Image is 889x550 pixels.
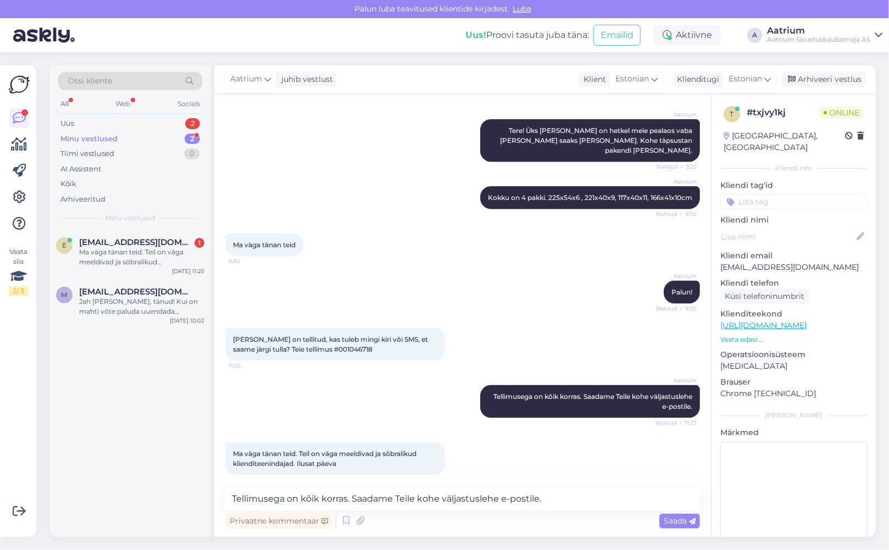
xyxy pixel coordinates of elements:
span: m [62,291,68,299]
p: Kliendi email [720,250,867,262]
p: Märkmed [720,427,867,438]
div: Aatrium [767,26,870,35]
div: juhib vestlust [277,74,333,85]
p: [MEDICAL_DATA] [720,360,867,372]
span: Otsi kliente [68,75,112,87]
img: Askly Logo [9,74,30,95]
span: Tellimusega on kõik korras. Saadame Teile kohe väljastuslehe e-postile. [493,392,694,410]
div: Aktiivne [654,25,721,45]
span: Ma väga tänan teid [233,241,296,249]
p: Kliendi tag'id [720,180,867,191]
span: t [730,110,734,118]
b: Uus! [465,30,486,40]
span: 11:25 [229,362,270,370]
div: Arhiveeri vestlus [781,72,866,87]
div: 2 [185,118,200,129]
div: A [747,27,763,43]
span: Estonian [615,73,649,85]
div: Minu vestlused [60,134,118,145]
div: Ma väga tänan teid. Teil on väga meeldivad ja sõbralikud klienditeenindajad. Ilusat päeva [79,247,204,267]
p: Kliendi telefon [720,277,867,289]
div: [DATE] 10:02 [170,316,204,325]
div: 2 [185,134,200,145]
div: Klienditugi [673,74,719,85]
span: Aatrium [230,73,262,85]
span: 9:30 [229,257,270,265]
div: All [58,97,71,111]
div: Klient [579,74,606,85]
a: [URL][DOMAIN_NAME] [720,320,807,330]
p: Klienditeekond [720,308,867,320]
button: Emailid [593,25,641,46]
span: merje.jaakre@gmail.com [79,287,193,297]
div: Proovi tasuta juba täna: [465,29,589,42]
span: Estonian [729,73,762,85]
div: 2 / 3 [9,286,29,296]
div: AI Assistent [60,164,101,175]
div: Jah [PERSON_NAME], tänud! Kui on mahti võte paluda uuendada tellimuse [PERSON_NAME] kuvatavat inf... [79,297,204,316]
span: Ma väga tänan teid. Teil on väga meeldivad ja sõbralikud klienditeenindajad. Ilusat päeva [233,449,418,468]
p: [EMAIL_ADDRESS][DOMAIN_NAME] [720,262,867,273]
div: Vaata siia [9,247,29,296]
span: Aatrium [655,177,697,186]
p: Brauser [720,376,867,388]
div: Arhiveeritud [60,194,105,205]
span: Minu vestlused [105,213,155,223]
div: Socials [175,97,202,111]
p: Vaata edasi ... [720,335,867,345]
span: Aatrium [655,272,697,280]
div: Uus [60,118,74,129]
span: Palun! [671,288,692,296]
a: AatriumAatrium Sisustuskaubamaja AS [767,26,882,44]
span: 11:28 [229,476,270,484]
div: Aatrium Sisustuskaubamaja AS [767,35,870,44]
div: 1 [195,238,204,248]
div: Küsi telefoninumbrit [720,289,809,304]
div: Privaatne kommentaar [225,514,332,529]
span: Aatrium [655,376,697,385]
div: Kõik [60,179,76,190]
div: Tiimi vestlused [60,148,114,159]
div: [DATE] 11:25 [172,267,204,275]
div: Kliendi info [720,163,867,173]
div: # txjvy1kj [747,106,819,119]
span: Nähtud ✓ 9:30 [655,210,697,218]
span: eestikeel0@gmail.com [79,237,193,247]
p: Chrome [TECHNICAL_ID] [720,388,867,399]
div: [PERSON_NAME] [720,410,867,420]
span: Online [819,107,864,119]
span: Luba [509,4,535,14]
span: Kokku on 4 pakki. 225x54x6 , 221x40x9, 117x40x11, 166x41x10cm [488,193,692,202]
span: [PERSON_NAME] on tellitud, kas tuleb mingi kiri või SMS, et saame järgi tulla? Teie tellimus #001... [233,335,430,353]
p: Operatsioonisüsteem [720,349,867,360]
input: Lisa tag [720,193,867,210]
span: Saada [664,516,696,526]
div: [GEOGRAPHIC_DATA], [GEOGRAPHIC_DATA] [724,130,845,153]
p: Kliendi nimi [720,214,867,226]
span: Nähtud ✓ 11:27 [655,419,697,427]
span: Nähtud ✓ 9:30 [655,304,697,313]
span: Nähtud ✓ 9:25 [655,163,697,171]
input: Lisa nimi [721,231,854,243]
span: Tere! Üks [PERSON_NAME] on hetkel meie pealaos vaba [PERSON_NAME] saaks [PERSON_NAME]. Kohe täpsu... [500,126,694,154]
span: Aatrium [655,110,697,119]
div: 0 [184,148,200,159]
div: Web [114,97,133,111]
span: e [62,241,66,249]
